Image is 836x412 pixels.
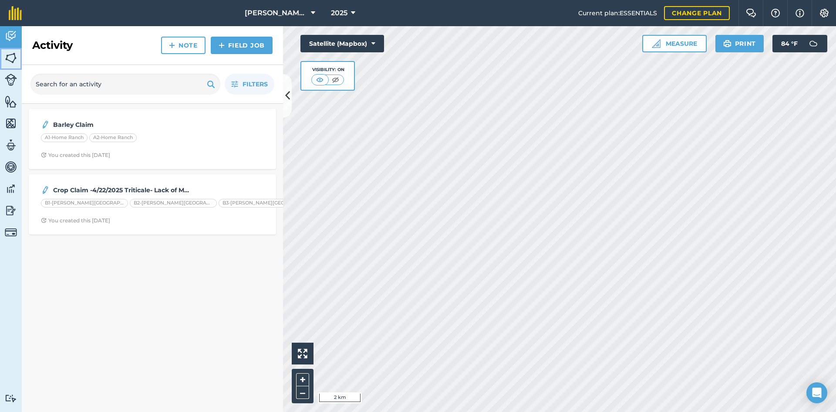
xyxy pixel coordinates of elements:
[715,35,764,52] button: Print
[89,133,137,142] div: A2-Home Ranch
[169,40,175,51] img: svg+xml;base64,PHN2ZyB4bWxucz0iaHR0cDovL3d3dy53My5vcmcvMjAwMC9zdmciIHdpZHRoPSIxNCIgaGVpZ2h0PSIyNC...
[41,152,110,159] div: You created this [DATE]
[41,133,88,142] div: A1-Home Ranch
[30,74,220,95] input: Search for an activity
[5,139,17,152] img: svg+xml;base64,PD94bWwgdmVyc2lvbj0iMS4wIiBlbmNvZGluZz0idXRmLTgiPz4KPCEtLSBHZW5lcmF0b3I6IEFkb2JlIE...
[296,373,309,386] button: +
[130,199,217,208] div: B2-[PERSON_NAME][GEOGRAPHIC_DATA]
[330,75,341,84] img: svg+xml;base64,PHN2ZyB4bWxucz0iaHR0cDovL3d3dy53My5vcmcvMjAwMC9zdmciIHdpZHRoPSI1MCIgaGVpZ2h0PSI0MC...
[578,8,657,18] span: Current plan : ESSENTIALS
[219,199,306,208] div: B3-[PERSON_NAME][GEOGRAPHIC_DATA]
[796,8,804,18] img: svg+xml;base64,PHN2ZyB4bWxucz0iaHR0cDovL3d3dy53My5vcmcvMjAwMC9zdmciIHdpZHRoPSIxNyIgaGVpZ2h0PSIxNy...
[5,394,17,402] img: svg+xml;base64,PD94bWwgdmVyc2lvbj0iMS4wIiBlbmNvZGluZz0idXRmLTgiPz4KPCEtLSBHZW5lcmF0b3I6IEFkb2JlIE...
[34,180,271,229] a: Crop Claim -4/22/2025 Triticale- Lack of MoistureB1-[PERSON_NAME][GEOGRAPHIC_DATA]B2-[PERSON_NAME...
[772,35,827,52] button: 84 °F
[314,75,325,84] img: svg+xml;base64,PHN2ZyB4bWxucz0iaHR0cDovL3d3dy53My5vcmcvMjAwMC9zdmciIHdpZHRoPSI1MCIgaGVpZ2h0PSI0MC...
[642,35,707,52] button: Measure
[32,38,73,52] h2: Activity
[664,6,730,20] a: Change plan
[5,182,17,195] img: svg+xml;base64,PD94bWwgdmVyc2lvbj0iMS4wIiBlbmNvZGluZz0idXRmLTgiPz4KPCEtLSBHZW5lcmF0b3I6IEFkb2JlIE...
[211,37,273,54] a: Field Job
[243,79,268,89] span: Filters
[5,51,17,65] img: svg+xml;base64,PHN2ZyB4bWxucz0iaHR0cDovL3d3dy53My5vcmcvMjAwMC9zdmciIHdpZHRoPSI1NiIgaGVpZ2h0PSI2MC...
[5,30,17,43] img: svg+xml;base64,PD94bWwgdmVyc2lvbj0iMS4wIiBlbmNvZGluZz0idXRmLTgiPz4KPCEtLSBHZW5lcmF0b3I6IEFkb2JlIE...
[245,8,307,18] span: [PERSON_NAME] Brother Ranch
[219,40,225,51] img: svg+xml;base64,PHN2ZyB4bWxucz0iaHR0cDovL3d3dy53My5vcmcvMjAwMC9zdmciIHdpZHRoPSIxNCIgaGVpZ2h0PSIyNC...
[225,74,274,95] button: Filters
[652,39,661,48] img: Ruler icon
[770,9,781,17] img: A question mark icon
[311,66,344,73] div: Visibility: On
[5,226,17,238] img: svg+xml;base64,PD94bWwgdmVyc2lvbj0iMS4wIiBlbmNvZGluZz0idXRmLTgiPz4KPCEtLSBHZW5lcmF0b3I6IEFkb2JlIE...
[161,37,206,54] a: Note
[300,35,384,52] button: Satellite (Mapbox)
[819,9,829,17] img: A cog icon
[331,8,347,18] span: 2025
[805,35,822,52] img: svg+xml;base64,PD94bWwgdmVyc2lvbj0iMS4wIiBlbmNvZGluZz0idXRmLTgiPz4KPCEtLSBHZW5lcmF0b3I6IEFkb2JlIE...
[53,185,191,195] strong: Crop Claim -4/22/2025 Triticale- Lack of Moisture
[41,119,50,130] img: svg+xml;base64,PD94bWwgdmVyc2lvbj0iMS4wIiBlbmNvZGluZz0idXRmLTgiPz4KPCEtLSBHZW5lcmF0b3I6IEFkb2JlIE...
[781,35,798,52] span: 84 ° F
[746,9,756,17] img: Two speech bubbles overlapping with the left bubble in the forefront
[5,95,17,108] img: svg+xml;base64,PHN2ZyB4bWxucz0iaHR0cDovL3d3dy53My5vcmcvMjAwMC9zdmciIHdpZHRoPSI1NiIgaGVpZ2h0PSI2MC...
[34,114,271,164] a: Barley ClaimA1-Home RanchA2-Home RanchClock with arrow pointing clockwiseYou created this [DATE]
[41,152,47,158] img: Clock with arrow pointing clockwise
[53,120,191,129] strong: Barley Claim
[41,218,47,223] img: Clock with arrow pointing clockwise
[41,185,50,195] img: svg+xml;base64,PD94bWwgdmVyc2lvbj0iMS4wIiBlbmNvZGluZz0idXRmLTgiPz4KPCEtLSBHZW5lcmF0b3I6IEFkb2JlIE...
[296,386,309,399] button: –
[41,199,128,208] div: B1-[PERSON_NAME][GEOGRAPHIC_DATA]
[9,6,22,20] img: fieldmargin Logo
[5,117,17,130] img: svg+xml;base64,PHN2ZyB4bWxucz0iaHR0cDovL3d3dy53My5vcmcvMjAwMC9zdmciIHdpZHRoPSI1NiIgaGVpZ2h0PSI2MC...
[298,349,307,358] img: Four arrows, one pointing top left, one top right, one bottom right and the last bottom left
[723,38,731,49] img: svg+xml;base64,PHN2ZyB4bWxucz0iaHR0cDovL3d3dy53My5vcmcvMjAwMC9zdmciIHdpZHRoPSIxOSIgaGVpZ2h0PSIyNC...
[5,204,17,217] img: svg+xml;base64,PD94bWwgdmVyc2lvbj0iMS4wIiBlbmNvZGluZz0idXRmLTgiPz4KPCEtLSBHZW5lcmF0b3I6IEFkb2JlIE...
[5,160,17,174] img: svg+xml;base64,PD94bWwgdmVyc2lvbj0iMS4wIiBlbmNvZGluZz0idXRmLTgiPz4KPCEtLSBHZW5lcmF0b3I6IEFkb2JlIE...
[41,217,110,224] div: You created this [DATE]
[207,79,215,89] img: svg+xml;base64,PHN2ZyB4bWxucz0iaHR0cDovL3d3dy53My5vcmcvMjAwMC9zdmciIHdpZHRoPSIxOSIgaGVpZ2h0PSIyNC...
[5,74,17,86] img: svg+xml;base64,PD94bWwgdmVyc2lvbj0iMS4wIiBlbmNvZGluZz0idXRmLTgiPz4KPCEtLSBHZW5lcmF0b3I6IEFkb2JlIE...
[806,382,827,403] div: Open Intercom Messenger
